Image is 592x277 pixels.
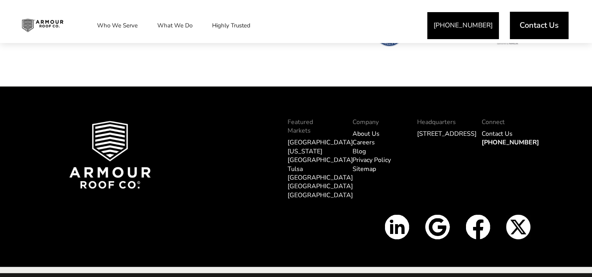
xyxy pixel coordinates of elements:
[466,214,490,239] img: Facbook icon white
[385,214,409,239] img: Linkedin Icon White
[288,165,303,173] a: Tulsa
[353,156,391,164] a: Privacy Policy
[417,118,466,126] p: Headquarters
[425,214,450,239] img: Google Icon White
[288,147,353,164] a: [US_STATE][GEOGRAPHIC_DATA]
[288,182,353,191] a: [GEOGRAPHIC_DATA]
[510,12,569,39] a: Contact Us
[288,173,353,182] a: [GEOGRAPHIC_DATA]
[353,118,401,126] p: Company
[16,16,70,35] img: Industrial and Commercial Roofing Company | Armour Roof Co.
[353,165,376,173] a: Sitemap
[353,130,380,138] a: About Us
[353,147,366,156] a: Blog
[288,138,353,147] a: [GEOGRAPHIC_DATA]
[506,214,531,239] img: X Icon White v2
[427,12,499,39] a: [PHONE_NUMBER]
[288,118,336,135] p: Featured Markets
[520,22,559,29] span: Contact Us
[204,16,258,35] a: Highly Trusted
[69,121,151,189] img: Armour Roof Co Footer Logo 2025
[353,138,375,147] a: Careers
[482,118,531,126] p: Connect
[288,191,353,200] a: [GEOGRAPHIC_DATA]
[417,130,477,138] a: [STREET_ADDRESS]
[149,16,200,35] a: What We Do
[89,16,146,35] a: Who We Serve
[482,138,539,147] a: [PHONE_NUMBER]
[482,130,513,138] a: Contact Us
